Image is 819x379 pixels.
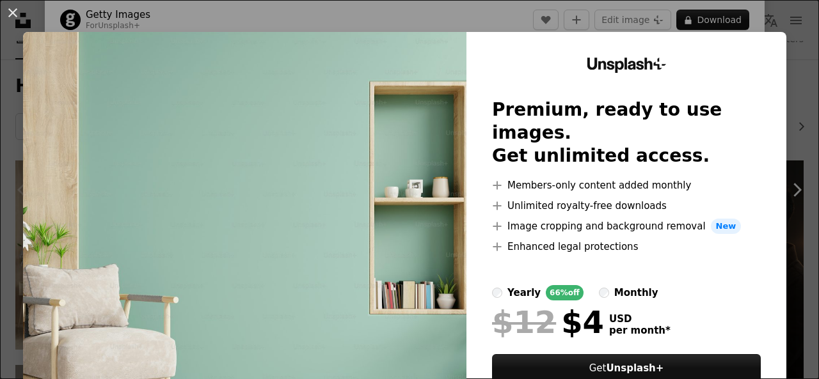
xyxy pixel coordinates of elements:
span: $12 [492,306,556,339]
input: monthly [599,288,609,298]
li: Unlimited royalty-free downloads [492,198,761,213]
span: New [711,219,742,234]
li: Members-only content added monthly [492,178,761,193]
span: per month * [609,325,671,336]
div: $4 [492,306,604,339]
li: Image cropping and background removal [492,219,761,234]
li: Enhanced legal protections [492,239,761,254]
input: yearly66%off [492,288,502,298]
strong: Unsplash+ [606,362,664,374]
div: monthly [614,285,658,300]
h2: Premium, ready to use images. Get unlimited access. [492,98,761,167]
div: yearly [507,285,541,300]
div: 66% off [546,285,584,300]
span: USD [609,313,671,325]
